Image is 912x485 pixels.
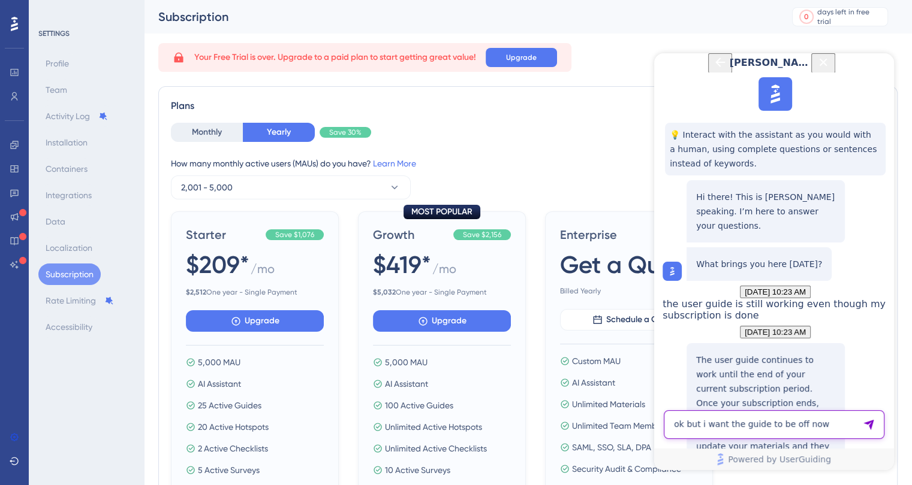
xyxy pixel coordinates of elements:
[572,375,615,390] span: AI Assistant
[654,53,894,470] iframe: UserGuiding AI Assistant
[463,230,501,240] span: Save $2,156
[275,230,314,240] span: Save $1,076
[171,99,885,113] div: Plans
[572,397,645,411] span: Unlimited Materials
[186,310,324,332] button: Upgrade
[385,420,482,434] span: Unlimited Active Hotspots
[385,398,453,413] span: 100 Active Guides
[38,29,136,38] div: SETTINGS
[198,463,260,477] span: 5 Active Surveys
[38,79,74,101] button: Team
[38,105,115,127] button: Activity Log
[194,50,476,65] span: Your Free Trial is over. Upgrade to a paid plan to start getting great value!
[42,299,181,429] p: The user guide continues to work until the end of your current subscription period. Once your sub...
[373,159,416,168] a: Learn More
[38,158,95,180] button: Containers
[486,48,557,67] button: Upgrade
[385,463,450,477] span: 10 Active Surveys
[385,441,487,456] span: Unlimited Active Checklists
[38,316,100,338] button: Accessibility
[10,357,230,386] textarea: AI Assistant Text Input
[38,132,95,153] button: Installation
[209,365,221,377] div: Send Message
[385,355,428,369] span: 5,000 MAU
[560,309,698,331] button: Schedule a Call
[38,211,73,232] button: Data
[817,7,884,26] div: days left in free trial
[373,288,396,296] b: $ 5,032
[186,288,206,296] b: $ 2,512
[171,156,885,171] div: How many monthly active users (MAUs) do you have?
[560,286,698,296] span: Billed Yearly
[158,8,762,25] div: Subscription
[506,53,537,62] span: Upgrade
[373,226,449,243] span: Growth
[560,226,698,243] span: Enterprise
[572,440,651,454] span: SAML, SSO, SLA, DPA
[38,53,76,74] button: Profile
[373,248,431,281] span: $419*
[243,123,315,142] button: Yearly
[171,123,243,142] button: Monthly
[329,128,362,137] span: Save 30%
[186,226,261,243] span: Starter
[245,314,279,328] span: Upgrade
[181,180,233,195] span: 2,001 - 5,000
[373,310,511,332] button: Upgrade
[385,377,428,391] span: AI Assistant
[186,287,324,297] span: One year - Single Payment
[572,354,621,368] span: Custom MAU
[38,184,99,206] button: Integrations
[606,313,666,327] span: Schedule a Call
[198,377,241,391] span: AI Assistant
[404,205,480,219] div: MOST POPULAR
[38,263,101,285] button: Subscription
[572,419,669,433] span: Unlimited Team Members
[432,314,466,328] span: Upgrade
[198,355,240,369] span: 5,000 MAU
[432,260,456,283] span: / mo
[804,12,809,22] div: 0
[560,248,697,281] span: Get a Quote
[186,248,249,281] span: $209*
[38,237,100,259] button: Localization
[251,260,275,283] span: / mo
[373,287,511,297] span: One year - Single Payment
[572,462,681,476] span: Security Audit & Compliance
[171,175,411,199] button: 2,001 - 5,000
[198,420,269,434] span: 20 Active Hotspots
[198,398,261,413] span: 25 Active Guides
[74,399,177,413] span: Powered by UserGuiding
[198,441,268,456] span: 2 Active Checklists
[38,290,121,311] button: Rate Limiting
